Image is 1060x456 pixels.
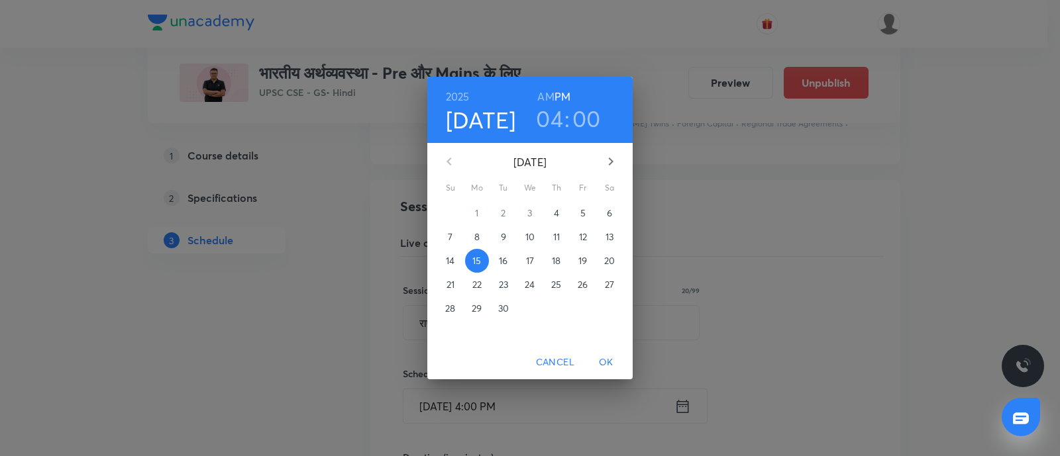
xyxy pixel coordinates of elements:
[439,181,462,195] span: Su
[572,105,601,132] button: 00
[446,106,516,134] button: [DATE]
[518,225,542,249] button: 10
[492,273,515,296] button: 23
[445,302,455,315] p: 28
[551,278,561,291] p: 25
[545,273,568,296] button: 25
[571,201,595,225] button: 5
[465,225,489,249] button: 8
[537,87,554,106] button: AM
[439,273,462,296] button: 21
[499,254,507,267] p: 16
[606,230,613,244] p: 13
[518,273,542,296] button: 24
[598,201,621,225] button: 6
[571,249,595,273] button: 19
[447,278,454,291] p: 21
[465,154,595,170] p: [DATE]
[439,225,462,249] button: 7
[553,230,560,244] p: 11
[604,254,615,267] p: 20
[536,105,563,132] button: 04
[526,254,534,267] p: 17
[531,350,580,375] button: Cancel
[498,302,509,315] p: 30
[518,249,542,273] button: 17
[465,296,489,320] button: 29
[545,201,568,225] button: 4
[465,249,489,273] button: 15
[605,278,614,291] p: 27
[465,181,489,195] span: Mo
[446,87,470,106] button: 2025
[571,181,595,195] span: Fr
[518,181,542,195] span: We
[545,249,568,273] button: 18
[598,249,621,273] button: 20
[492,249,515,273] button: 16
[472,278,482,291] p: 22
[446,254,454,267] p: 14
[536,354,574,371] span: Cancel
[578,278,588,291] p: 26
[571,273,595,296] button: 26
[525,278,535,291] p: 24
[555,87,570,106] button: PM
[590,354,622,371] span: OK
[585,350,627,375] button: OK
[499,278,508,291] p: 23
[472,302,482,315] p: 29
[578,254,587,267] p: 19
[492,181,515,195] span: Tu
[552,254,560,267] p: 18
[501,230,506,244] p: 9
[545,181,568,195] span: Th
[448,230,452,244] p: 7
[492,225,515,249] button: 9
[571,225,595,249] button: 12
[598,181,621,195] span: Sa
[439,249,462,273] button: 14
[545,225,568,249] button: 11
[607,206,612,220] p: 6
[564,105,570,132] h3: :
[598,273,621,296] button: 27
[472,254,481,267] p: 15
[525,230,535,244] p: 10
[580,206,586,220] p: 5
[465,273,489,296] button: 22
[579,230,587,244] p: 12
[554,206,559,220] p: 4
[439,296,462,320] button: 28
[474,230,480,244] p: 8
[492,296,515,320] button: 30
[598,225,621,249] button: 13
